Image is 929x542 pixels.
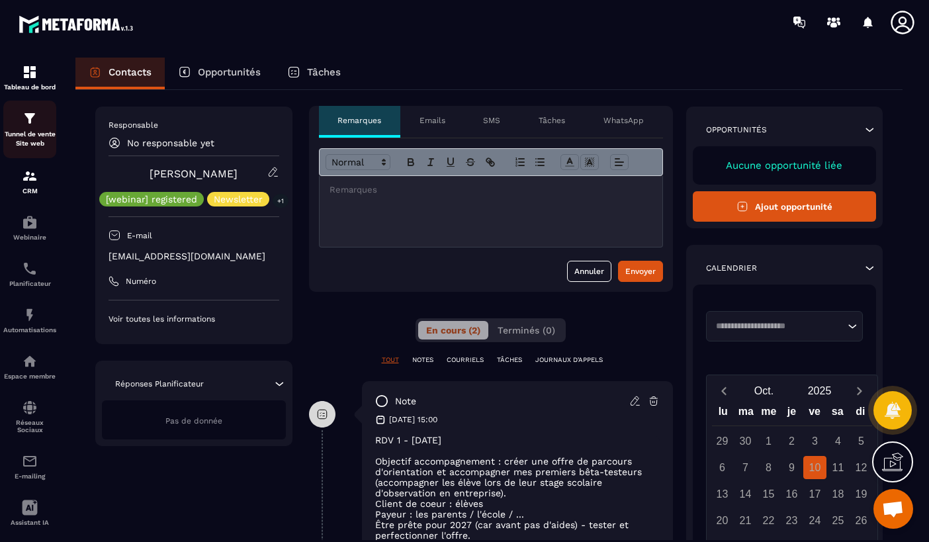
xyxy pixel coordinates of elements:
[115,379,204,389] p: Réponses Planificateur
[22,453,38,469] img: email
[3,390,56,443] a: social-networksocial-networkRéseaux Sociaux
[3,473,56,480] p: E-mailing
[803,509,826,532] div: 24
[3,204,56,251] a: automationsautomationsWebinaire
[3,373,56,380] p: Espace membre
[780,402,803,426] div: je
[127,138,214,148] p: No responsable yet
[22,168,38,184] img: formation
[22,261,38,277] img: scheduler
[539,115,565,126] p: Tâches
[22,111,38,126] img: formation
[706,311,863,341] div: Search for option
[150,167,238,180] a: [PERSON_NAME]
[3,343,56,390] a: automationsautomationsEspace membre
[711,429,734,453] div: 29
[375,519,660,541] p: Être prête pour 2027 (car avant pas d'aides) - tester et perfectionner l'offre.
[3,326,56,334] p: Automatisations
[3,251,56,297] a: schedulerschedulerPlanificateur
[711,509,734,532] div: 20
[274,58,354,89] a: Tâches
[734,509,757,532] div: 21
[711,482,734,506] div: 13
[849,402,872,426] div: di
[734,456,757,479] div: 7
[382,355,399,365] p: TOUT
[711,320,845,333] input: Search for option
[126,276,156,287] p: Numéro
[792,379,848,402] button: Open years overlay
[711,402,734,426] div: lu
[3,187,56,195] p: CRM
[850,429,873,453] div: 5
[734,402,758,426] div: ma
[3,419,56,433] p: Réseaux Sociaux
[22,64,38,80] img: formation
[706,263,757,273] p: Calendrier
[625,265,656,278] div: Envoyer
[3,83,56,91] p: Tableau de bord
[109,314,279,324] p: Voir toutes les informations
[447,355,484,365] p: COURRIELS
[734,429,757,453] div: 30
[109,66,152,78] p: Contacts
[780,509,803,532] div: 23
[780,456,803,479] div: 9
[106,195,197,204] p: [webinar] registered
[412,355,433,365] p: NOTES
[711,456,734,479] div: 6
[848,382,872,400] button: Next month
[850,509,873,532] div: 26
[3,158,56,204] a: formationformationCRM
[426,325,480,336] span: En cours (2)
[850,482,873,506] div: 19
[757,509,780,532] div: 22
[736,379,792,402] button: Open months overlay
[3,234,56,241] p: Webinaire
[706,159,863,171] p: Aucune opportunité liée
[22,353,38,369] img: automations
[803,456,826,479] div: 10
[19,12,138,36] img: logo
[483,115,500,126] p: SMS
[497,355,522,365] p: TÂCHES
[734,482,757,506] div: 14
[214,195,263,204] p: Newsletter
[826,456,850,479] div: 11
[757,429,780,453] div: 1
[826,482,850,506] div: 18
[780,429,803,453] div: 2
[375,498,660,509] p: Client de coeur : élèves
[490,321,563,339] button: Terminés (0)
[22,214,38,230] img: automations
[603,115,644,126] p: WhatsApp
[757,456,780,479] div: 8
[109,120,279,130] p: Responsable
[3,519,56,526] p: Assistant IA
[3,130,56,148] p: Tunnel de vente Site web
[712,382,736,400] button: Previous month
[567,261,611,282] button: Annuler
[337,115,381,126] p: Remarques
[418,321,488,339] button: En cours (2)
[3,443,56,490] a: emailemailE-mailing
[757,482,780,506] div: 15
[395,395,416,408] p: note
[706,124,767,135] p: Opportunités
[758,402,781,426] div: me
[873,489,913,529] div: Ouvrir le chat
[109,250,279,263] p: [EMAIL_ADDRESS][DOMAIN_NAME]
[75,58,165,89] a: Contacts
[3,54,56,101] a: formationformationTableau de bord
[127,230,152,241] p: E-mail
[273,194,288,208] p: +1
[498,325,555,336] span: Terminés (0)
[198,66,261,78] p: Opportunités
[22,400,38,416] img: social-network
[389,414,437,425] p: [DATE] 15:00
[3,490,56,536] a: Assistant IA
[375,456,660,498] p: Objectif accompagnement : créer une offre de parcours d'orientation et accompagner mes premiers b...
[3,297,56,343] a: automationsautomationsAutomatisations
[165,58,274,89] a: Opportunités
[375,509,660,519] p: Payeur : les parents / l'école / ...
